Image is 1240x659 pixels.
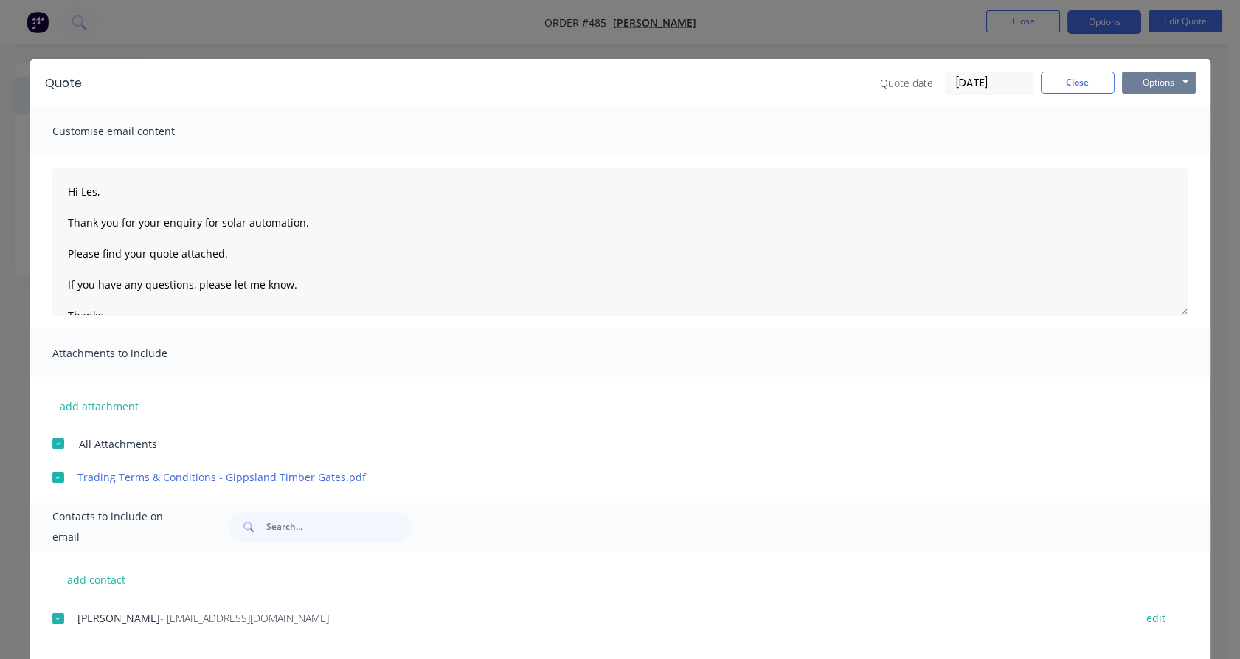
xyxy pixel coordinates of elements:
span: [PERSON_NAME] [77,611,160,625]
span: Attachments to include [52,343,215,364]
span: Contacts to include on email [52,506,192,548]
button: Close [1041,72,1115,94]
textarea: Hi Les, Thank you for your enquiry for solar automation. Please find your quote attached. If you ... [52,168,1188,316]
span: All Attachments [79,436,157,452]
span: - [EMAIL_ADDRESS][DOMAIN_NAME] [160,611,329,625]
a: Trading Terms & Conditions - Gippsland Timber Gates.pdf [77,469,1120,485]
span: Customise email content [52,121,215,142]
button: Options [1122,72,1196,94]
button: add attachment [52,395,146,417]
button: add contact [52,568,141,590]
input: Search... [266,512,412,542]
span: Quote date [880,75,933,91]
div: Quote [45,75,82,92]
button: edit [1137,608,1174,628]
